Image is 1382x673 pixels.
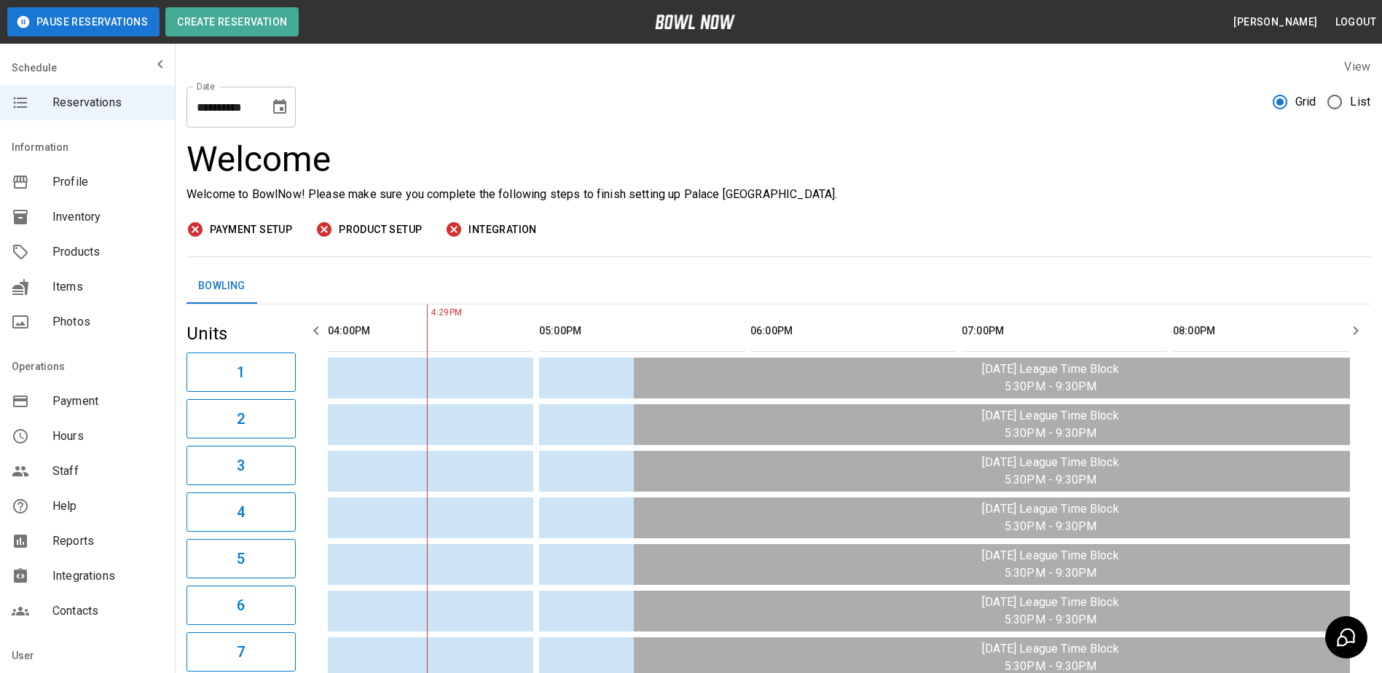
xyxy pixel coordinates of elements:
label: View [1344,60,1370,74]
h6: 2 [237,407,245,430]
span: Items [52,278,163,296]
h6: 7 [237,640,245,664]
button: 3 [187,446,296,485]
span: Integrations [52,567,163,585]
span: Profile [52,173,163,191]
h6: 1 [237,361,245,384]
span: Payment [52,393,163,410]
button: Bowling [187,269,257,304]
button: 4 [187,492,296,532]
img: logo [655,15,735,29]
h6: 3 [237,454,245,477]
span: List [1350,93,1370,111]
span: Integration [468,221,536,239]
span: Products [52,243,163,261]
button: 5 [187,539,296,578]
h6: 6 [237,594,245,617]
button: Choose date, selected date is Aug 13, 2025 [265,93,294,122]
span: Grid [1295,93,1316,111]
span: Reports [52,532,163,550]
span: Payment Setup [210,221,292,239]
button: Logout [1330,9,1382,36]
span: Contacts [52,602,163,620]
button: [PERSON_NAME] [1228,9,1323,36]
h6: 5 [237,547,245,570]
h3: Welcome [187,139,1370,180]
span: Product Setup [339,221,422,239]
button: 6 [187,586,296,625]
span: Photos [52,313,163,331]
button: Create Reservation [165,7,299,36]
button: 2 [187,399,296,438]
h6: 4 [237,500,245,524]
p: Welcome to BowlNow! Please make sure you complete the following steps to finish setting up Palace... [187,186,1370,203]
span: 4:29PM [427,306,431,320]
h5: Units [187,322,296,345]
span: Staff [52,463,163,480]
button: 1 [187,353,296,392]
span: Hours [52,428,163,445]
span: Inventory [52,208,163,226]
span: Reservations [52,94,163,111]
button: Pause Reservations [7,7,160,36]
div: inventory tabs [187,269,1370,304]
span: Help [52,497,163,515]
button: 7 [187,632,296,672]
